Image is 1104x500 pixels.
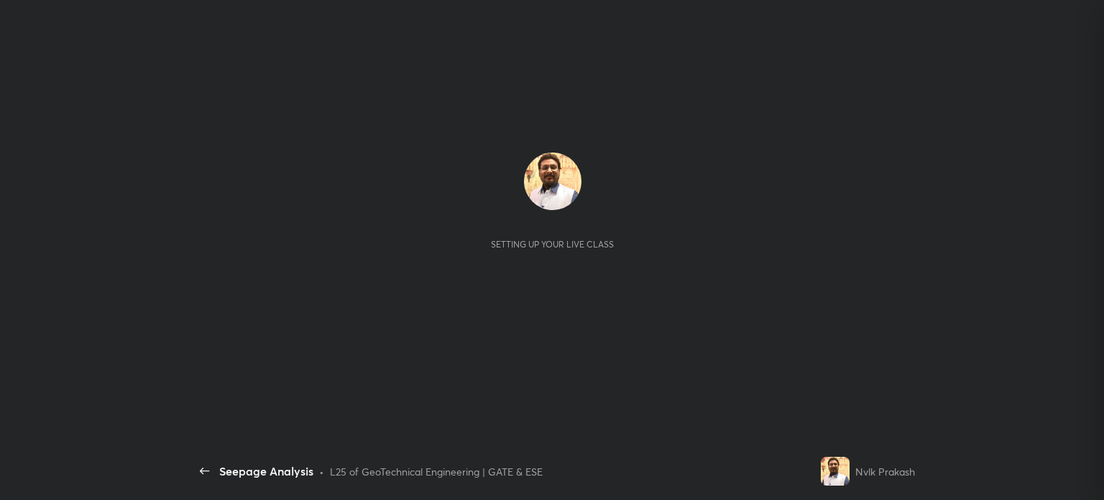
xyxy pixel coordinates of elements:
[319,464,324,479] div: •
[219,463,313,480] div: Seepage Analysis
[855,464,915,479] div: Nvlk Prakash
[524,153,581,210] img: fda5f69eff034ab9acdd9fb98457250a.jpg
[491,239,614,250] div: Setting up your live class
[821,457,850,486] img: fda5f69eff034ab9acdd9fb98457250a.jpg
[330,464,543,479] div: L25 of GeoTechnical Engineering | GATE & ESE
